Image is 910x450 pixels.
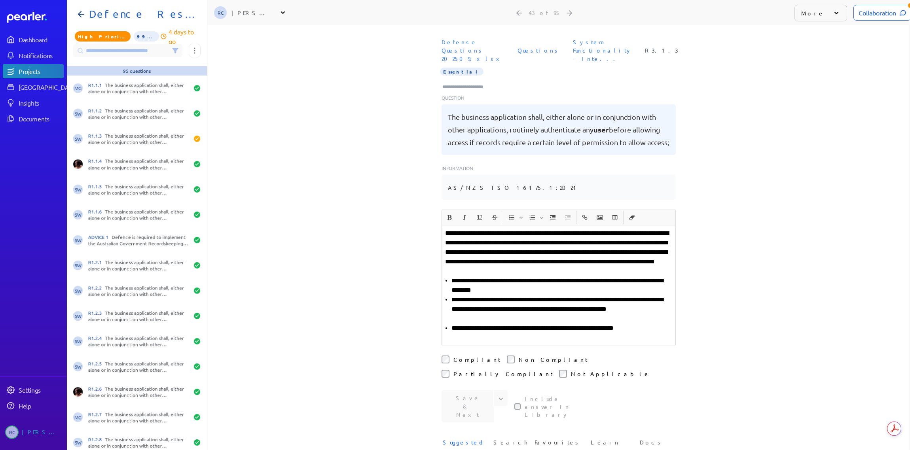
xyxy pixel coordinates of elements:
[73,235,83,245] span: Steve Whittington
[440,68,483,76] span: Importance Essential
[73,311,83,321] span: Steve Whittington
[443,211,456,224] button: Bold
[73,362,83,371] span: Steve Whittington
[570,35,635,66] span: Section: System Functionality - Integrity and maintenance - Records integrity and security
[19,402,63,410] div: Help
[525,211,545,224] span: Insert Ordered List
[88,183,189,196] div: The business application shall, either alone or in conjunction with other applications support ca...
[88,436,105,442] span: R1.2.8
[73,109,83,118] span: Steve Whittington
[75,31,131,42] span: Priority
[214,6,227,19] span: Robert Craig
[19,36,63,43] div: Dashboard
[505,211,518,224] button: Insert Unordered List
[88,284,105,291] span: R1.2.2
[73,438,83,447] span: Steve Whittington
[514,43,563,58] span: Sheet: Questions
[608,211,622,224] button: Insert table
[5,425,19,439] span: Robert Craig
[608,211,622,224] span: Insert table
[88,284,189,297] div: The business application shall, either alone or in conjunction with other applications enable the...
[73,83,83,93] span: Michael Grimwade
[88,335,189,348] div: The business application shall, either alone or in conjunction with other applications support th...
[88,208,189,221] div: The business application shall, either alone or in conjunction with other applications, allow int...
[529,9,561,16] div: 43 of 95
[642,43,681,58] span: Reference Number: R3.1.3
[3,80,64,94] a: [GEOGRAPHIC_DATA]
[578,211,591,224] button: Insert link
[3,422,64,442] a: RC[PERSON_NAME]
[453,355,500,363] label: Compliant
[3,112,64,126] a: Documents
[442,94,676,101] p: Question
[801,9,825,17] p: More
[546,211,559,224] button: Increase Indent
[625,211,639,224] span: Clear Formatting
[448,111,669,149] pre: The business application shall, either alone or in conjunction with other applications, routinely...
[22,425,61,439] div: [PERSON_NAME]
[73,387,83,397] img: Ryan Baird
[88,411,105,417] span: R1.2.7
[438,35,508,66] span: Document: Defense Questions 202509.xlsx
[3,32,64,47] a: Dashboard
[73,337,83,346] span: Steve Whittington
[514,403,521,410] input: This checkbox controls whether your answer will be included in the Answer Library for future use
[571,370,650,378] label: Not Applicable
[19,99,63,107] div: Insights
[19,386,63,394] div: Settings
[561,211,575,224] span: Decrease Indent
[88,234,112,240] span: ADVICE 1
[86,8,194,21] h1: Defence Response 202509
[525,211,539,224] button: Insert Ordered List
[73,286,83,295] span: Steve Whittington
[473,211,486,224] button: Underline
[88,386,105,392] span: R1.2.6
[88,208,105,215] span: R1.1.6
[3,96,64,110] a: Insights
[519,355,588,363] label: Non Compliant
[88,183,105,189] span: R1.1.5
[88,259,105,265] span: R1.2.1
[458,211,471,224] button: Italic
[88,310,105,316] span: R1.2.3
[88,386,189,398] div: The business application shall, either alone or in conjunction with other applications be able to...
[442,164,676,172] p: Information
[123,68,151,74] div: 95 questions
[73,185,83,194] span: Steve Whittington
[453,370,553,378] label: Partially Compliant
[231,9,271,17] div: [PERSON_NAME]
[88,158,189,170] div: The business application shall, either alone or in conjunction with other applications enable the...
[472,211,487,224] span: Underline
[88,234,189,246] div: Defence is required to implement the Australian Government Recordskeeping Metadata Standard. Defe...
[448,181,580,194] pre: AS/NZS ISO 16175.1:2021
[88,132,105,139] span: R1.1.3
[88,360,189,373] div: The business application shall, either alone or in conjunction with other applications be able to...
[525,395,592,418] label: This checkbox controls whether your answer will be included in the Answer Library for future use
[88,132,189,145] div: The business application shall, either alone or in conjunction with other applications where the ...
[19,51,63,59] div: Notifications
[73,159,83,169] img: Ryan Baird
[88,259,189,272] div: The business application shall, either alone or in conjunction with other applications enable the...
[88,82,189,95] div: The business application shall, either alone or in conjunction with other applications enable the...
[88,335,105,341] span: R1.2.4
[134,31,159,42] span: 99% of Questions Completed
[88,158,105,164] span: R1.1.4
[88,82,105,88] span: R1.1.1
[442,83,491,91] input: Type here to add tags
[19,115,63,123] div: Documents
[88,411,189,424] div: The business application shall, either alone or in conjunction with other applications support co...
[7,12,64,23] a: Dashboard
[73,261,83,270] span: Steve Whittington
[88,107,105,113] span: R1.1.2
[3,64,64,78] a: Projects
[488,211,501,224] button: Strike through
[88,107,189,120] div: The business application shall, either alone or in conjunction with other applications where an i...
[19,83,78,91] div: [GEOGRAPHIC_DATA]
[625,211,639,224] button: Clear Formatting
[593,211,607,224] span: Insert Image
[19,67,63,75] div: Projects
[504,211,524,224] span: Insert Unordered List
[578,211,592,224] span: Insert link
[169,27,201,46] p: 4 days to go
[593,125,609,134] span: user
